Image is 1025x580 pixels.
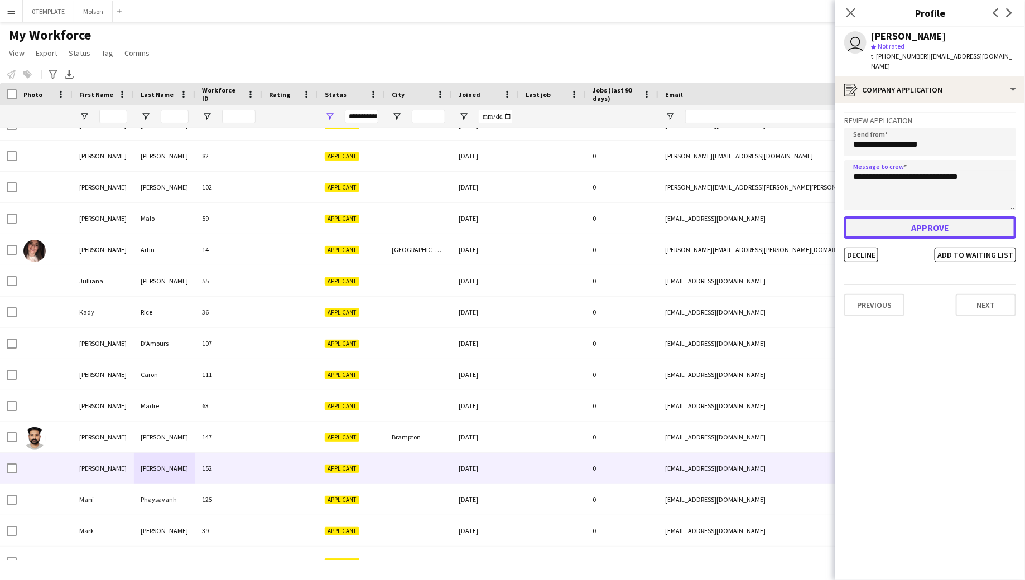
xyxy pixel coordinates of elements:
div: [PERSON_NAME] [73,141,134,171]
span: Status [69,48,90,58]
input: Email Filter Input [685,110,875,123]
div: 0 [586,453,658,484]
div: [PERSON_NAME] [134,172,195,202]
div: [DATE] [452,141,519,171]
span: Jobs (last 90 days) [593,86,638,103]
div: 0 [586,390,658,421]
div: [PERSON_NAME] [73,547,134,577]
div: [PERSON_NAME] [73,422,134,452]
div: 0 [586,234,658,265]
span: Applicant [325,308,359,317]
div: [PERSON_NAME][EMAIL_ADDRESS][PERSON_NAME][DOMAIN_NAME] [658,234,882,265]
span: Email [665,90,683,99]
a: Comms [120,46,154,60]
button: Open Filter Menu [459,112,469,122]
button: Add to waiting list [935,248,1016,262]
div: 102 [195,172,262,202]
div: [PERSON_NAME] [134,453,195,484]
button: 0TEMPLATE [23,1,74,22]
span: Not rated [878,42,904,50]
div: [DATE] [452,422,519,452]
span: Applicant [325,215,359,223]
span: Joined [459,90,480,99]
div: 0 [586,359,658,390]
div: [PERSON_NAME][EMAIL_ADDRESS][PERSON_NAME][PERSON_NAME][DOMAIN_NAME] [658,172,882,202]
div: [PERSON_NAME] [871,31,946,41]
input: City Filter Input [412,110,445,123]
input: First Name Filter Input [99,110,127,123]
button: Open Filter Menu [79,112,89,122]
span: Export [36,48,57,58]
app-action-btn: Advanced filters [46,67,60,81]
div: 55 [195,265,262,296]
button: Next [956,294,1016,316]
div: [EMAIL_ADDRESS][DOMAIN_NAME] [658,515,882,546]
div: 82 [195,141,262,171]
div: [PERSON_NAME] [73,390,134,421]
div: 0 [586,422,658,452]
span: First Name [79,90,113,99]
button: Previous [844,294,904,316]
span: Photo [23,90,42,99]
button: Molson [74,1,113,22]
span: My Workforce [9,27,91,43]
div: Company application [835,76,1025,103]
div: [DATE] [452,390,519,421]
span: Last job [526,90,551,99]
a: Status [64,46,95,60]
span: Applicant [325,152,359,161]
div: [EMAIL_ADDRESS][DOMAIN_NAME] [658,203,882,234]
div: 0 [586,484,658,515]
div: [PERSON_NAME] [73,328,134,359]
div: [DATE] [452,359,519,390]
span: Status [325,90,347,99]
img: julie Artin [23,240,46,262]
div: 107 [195,328,262,359]
span: Rating [269,90,290,99]
div: 147 [195,422,262,452]
div: [EMAIL_ADDRESS][DOMAIN_NAME] [658,328,882,359]
div: [GEOGRAPHIC_DATA] [385,234,452,265]
div: [PERSON_NAME] [134,422,195,452]
img: Loveneet Goutam [23,427,46,449]
div: Caron [134,359,195,390]
button: Open Filter Menu [392,112,402,122]
div: [DATE] [452,547,519,577]
span: Applicant [325,496,359,504]
div: D’Amours [134,328,195,359]
div: [PERSON_NAME] [134,141,195,171]
div: [DATE] [452,453,519,484]
a: Tag [97,46,118,60]
span: Applicant [325,340,359,348]
button: Open Filter Menu [202,112,212,122]
div: Mark [73,515,134,546]
div: [PERSON_NAME][EMAIL_ADDRESS][DOMAIN_NAME] [658,141,882,171]
span: Applicant [325,433,359,442]
a: View [4,46,29,60]
div: Mani [73,484,134,515]
div: Artin [134,234,195,265]
div: 0 [586,547,658,577]
div: 0 [586,265,658,296]
button: Approve [844,216,1016,239]
span: | [EMAIL_ADDRESS][DOMAIN_NAME] [871,52,1012,70]
div: [EMAIL_ADDRESS][DOMAIN_NAME] [658,297,882,327]
div: 0 [586,328,658,359]
div: 152 [195,453,262,484]
div: 36 [195,297,262,327]
span: Applicant [325,183,359,192]
h3: Profile [835,6,1025,20]
div: [PERSON_NAME] [73,172,134,202]
span: Applicant [325,465,359,473]
div: Julliana [73,265,134,296]
app-action-btn: Export XLSX [62,67,76,81]
div: Madre [134,390,195,421]
span: View [9,48,25,58]
div: [DATE] [452,203,519,234]
span: Tag [102,48,113,58]
span: Applicant [325,402,359,410]
div: Brampton [385,422,452,452]
div: [EMAIL_ADDRESS][DOMAIN_NAME] [658,265,882,296]
div: [PERSON_NAME] [73,203,134,234]
span: Last Name [141,90,174,99]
